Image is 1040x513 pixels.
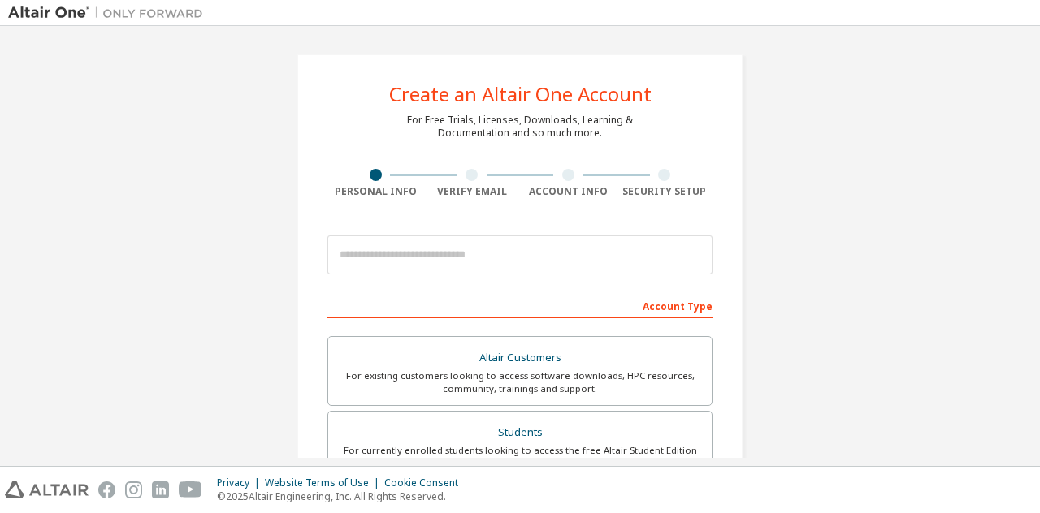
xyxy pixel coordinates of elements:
div: Website Terms of Use [265,476,384,489]
div: Security Setup [617,185,713,198]
div: Create an Altair One Account [389,84,652,104]
img: youtube.svg [179,481,202,498]
p: © 2025 Altair Engineering, Inc. All Rights Reserved. [217,489,468,503]
img: facebook.svg [98,481,115,498]
div: Account Type [327,292,713,318]
div: Account Info [520,185,617,198]
div: For Free Trials, Licenses, Downloads, Learning & Documentation and so much more. [407,114,633,140]
div: For currently enrolled students looking to access the free Altair Student Edition bundle and all ... [338,444,702,470]
div: Privacy [217,476,265,489]
div: Verify Email [424,185,521,198]
div: For existing customers looking to access software downloads, HPC resources, community, trainings ... [338,369,702,395]
div: Cookie Consent [384,476,468,489]
img: linkedin.svg [152,481,169,498]
div: Students [338,421,702,444]
img: Altair One [8,5,211,21]
img: instagram.svg [125,481,142,498]
div: Personal Info [327,185,424,198]
img: altair_logo.svg [5,481,89,498]
div: Altair Customers [338,347,702,369]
